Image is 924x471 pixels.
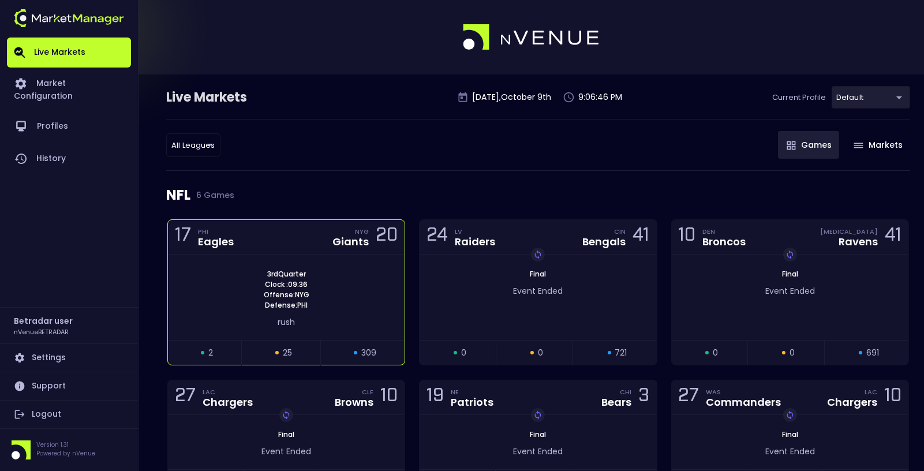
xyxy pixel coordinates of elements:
div: 20 [376,226,398,248]
div: Chargers [827,397,877,408]
a: Settings [7,344,131,372]
span: 0 [713,347,718,359]
div: 17 [175,226,191,248]
div: Version 1.31Powered by nVenue [7,440,131,459]
img: gameIcon [854,143,863,148]
div: 10 [884,387,901,408]
span: 2 [208,347,213,359]
p: Powered by nVenue [36,449,95,458]
span: Event Ended [261,446,311,457]
div: 27 [679,387,699,408]
span: 25 [283,347,292,359]
div: 41 [633,226,650,248]
span: Event Ended [513,285,563,297]
a: Support [7,372,131,400]
span: Final [779,429,802,439]
img: gameIcon [787,141,796,150]
div: [MEDICAL_DATA] [820,227,878,236]
a: Logout [7,401,131,428]
div: Eagles [198,237,234,247]
span: Clock : 09:36 [261,279,311,290]
div: default [832,86,910,109]
span: Final [526,269,549,279]
span: 0 [790,347,795,359]
div: Giants [332,237,369,247]
span: rush [278,316,295,328]
img: logo [463,24,600,51]
div: LAC [203,387,253,397]
img: logo [14,9,124,27]
span: Event Ended [765,446,815,457]
span: Final [779,269,802,279]
div: CIN [615,227,626,236]
div: WAS [706,387,781,397]
div: Broncos [703,237,746,247]
span: Final [275,429,298,439]
div: CLE [362,387,373,397]
span: 3rd Quarter [264,269,309,279]
div: Live Markets [166,88,307,107]
div: PHI [198,227,234,236]
span: 721 [615,347,627,359]
a: Market Configuration [7,68,131,110]
div: 41 [885,226,901,248]
img: replayImg [785,250,795,259]
span: Offense: NYG [260,290,313,300]
div: CHI [620,387,632,397]
img: replayImg [533,410,543,420]
img: replayImg [533,250,543,259]
div: 3 [639,387,650,408]
span: 6 Games [190,190,234,200]
div: DEN [703,227,746,236]
div: Chargers [203,397,253,408]
div: LV [455,227,495,236]
span: Event Ended [765,285,815,297]
span: 309 [361,347,376,359]
div: 10 [679,226,696,248]
span: Final [526,429,549,439]
div: 24 [427,226,448,248]
div: Bengals [583,237,626,247]
span: Event Ended [513,446,563,457]
h2: Betradar user [14,315,73,327]
div: NFL [166,171,910,219]
span: 691 [866,347,879,359]
img: replayImg [785,410,795,420]
div: 27 [175,387,196,408]
div: default [166,133,220,157]
img: replayImg [282,410,291,420]
div: Commanders [706,397,781,408]
p: Version 1.31 [36,440,95,449]
p: 9:06:46 PM [578,91,622,103]
span: 0 [538,347,543,359]
span: Defense: PHI [261,300,311,311]
div: Browns [335,397,373,408]
div: NE [451,387,493,397]
div: 10 [380,387,398,408]
div: Ravens [839,237,878,247]
div: Patriots [451,397,493,408]
h3: nVenueBETRADAR [14,327,69,336]
p: [DATE] , October 9 th [472,91,551,103]
button: Games [778,131,839,159]
a: Profiles [7,110,131,143]
button: Markets [845,131,910,159]
div: Raiders [455,237,495,247]
p: Current Profile [772,92,826,103]
div: 19 [427,387,444,408]
div: NYG [355,227,369,236]
a: History [7,143,131,175]
span: 0 [461,347,466,359]
div: LAC [865,387,877,397]
a: Live Markets [7,38,131,68]
div: Bears [602,397,632,408]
